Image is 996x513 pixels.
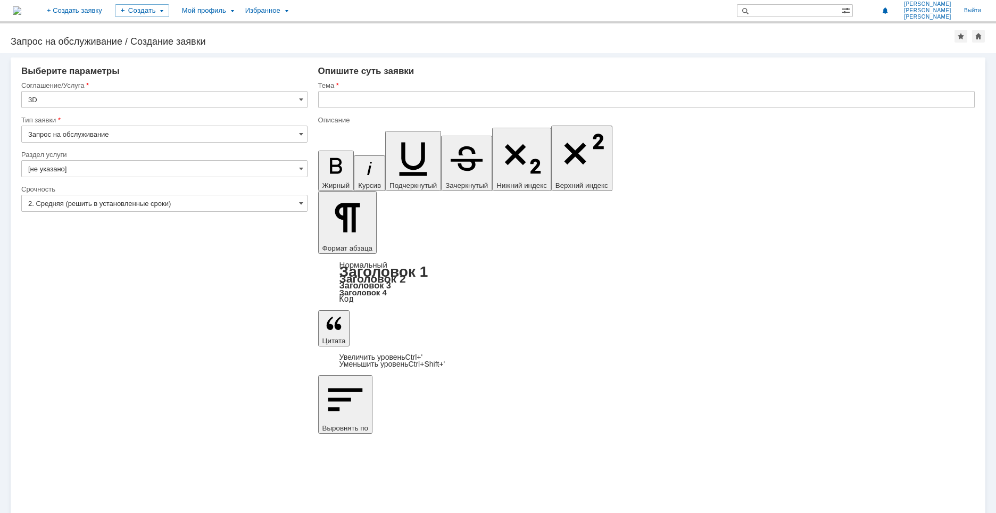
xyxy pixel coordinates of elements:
button: Формат абзаца [318,191,377,254]
button: Жирный [318,151,354,191]
span: Курсив [358,181,381,189]
span: Зачеркнутый [445,181,488,189]
button: Верхний индекс [551,126,612,191]
a: Перейти на домашнюю страницу [13,6,21,15]
span: Ctrl+' [405,353,423,361]
button: Нижний индекс [492,128,551,191]
a: Код [339,294,354,304]
span: Верхний индекс [555,181,608,189]
span: Подчеркнутый [389,181,437,189]
a: Заголовок 3 [339,280,391,290]
span: Ctrl+Shift+' [408,360,445,368]
span: [PERSON_NAME] [904,1,951,7]
span: Выберите параметры [21,66,120,76]
div: Цитата [318,354,975,368]
a: Decrease [339,360,445,368]
a: Заголовок 1 [339,263,428,280]
button: Курсив [354,155,385,191]
button: Зачеркнутый [441,136,492,191]
a: Increase [339,353,423,361]
span: Формат абзаца [322,244,372,252]
span: Расширенный поиск [842,5,852,15]
button: Цитата [318,310,350,346]
div: Формат абзаца [318,261,975,303]
span: Жирный [322,181,350,189]
span: [PERSON_NAME] [904,7,951,14]
span: Выровнять по [322,424,368,432]
div: Раздел услуги [21,151,305,158]
a: Нормальный [339,260,387,269]
img: logo [13,6,21,15]
a: Заголовок 2 [339,272,406,285]
a: Заголовок 4 [339,288,387,297]
div: Добавить в избранное [954,30,967,43]
div: Соглашение/Услуга [21,82,305,89]
div: Описание [318,117,973,123]
div: Тема [318,82,973,89]
div: Тип заявки [21,117,305,123]
span: [PERSON_NAME] [904,14,951,20]
div: Срочность [21,186,305,193]
span: Опишите суть заявки [318,66,414,76]
button: Выровнять по [318,375,372,434]
span: Цитата [322,337,346,345]
div: Сделать домашней страницей [972,30,985,43]
div: Создать [115,4,169,17]
div: Запрос на обслуживание / Создание заявки [11,36,954,47]
span: Нижний индекс [496,181,547,189]
button: Подчеркнутый [385,131,441,191]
